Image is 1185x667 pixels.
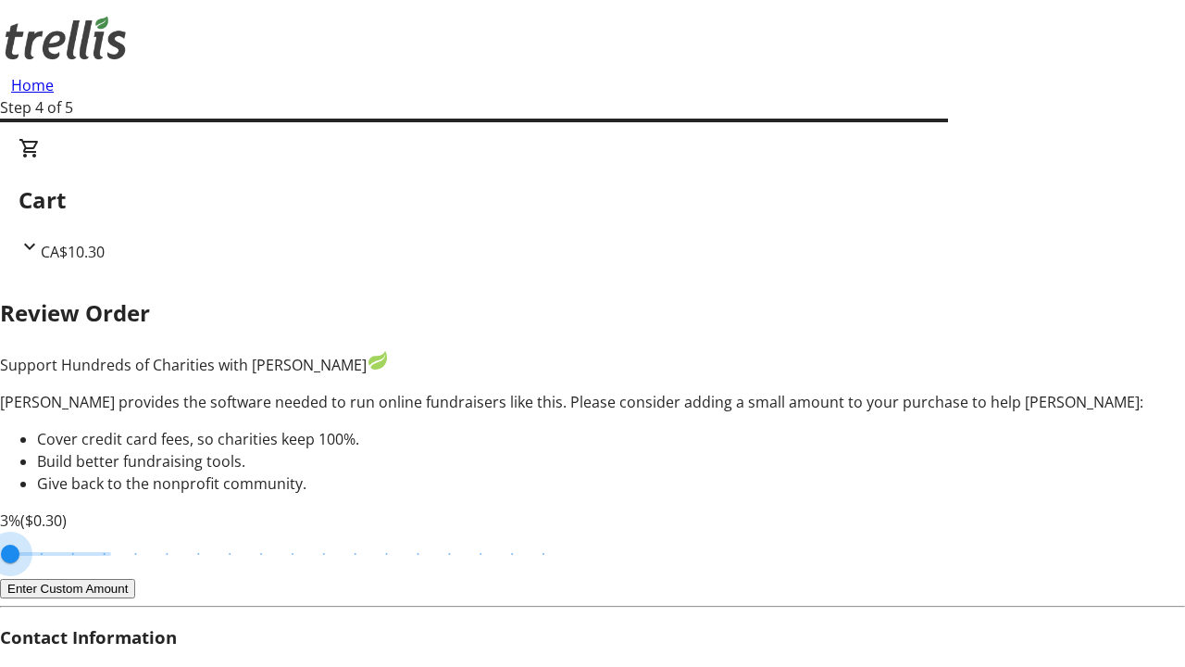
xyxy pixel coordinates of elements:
div: CartCA$10.30 [19,137,1166,263]
span: CA$10.30 [41,242,105,262]
li: Cover credit card fees, so charities keep 100%. [37,428,1185,450]
li: Give back to the nonprofit community. [37,472,1185,495]
h2: Cart [19,183,1166,217]
li: Build better fundraising tools. [37,450,1185,472]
